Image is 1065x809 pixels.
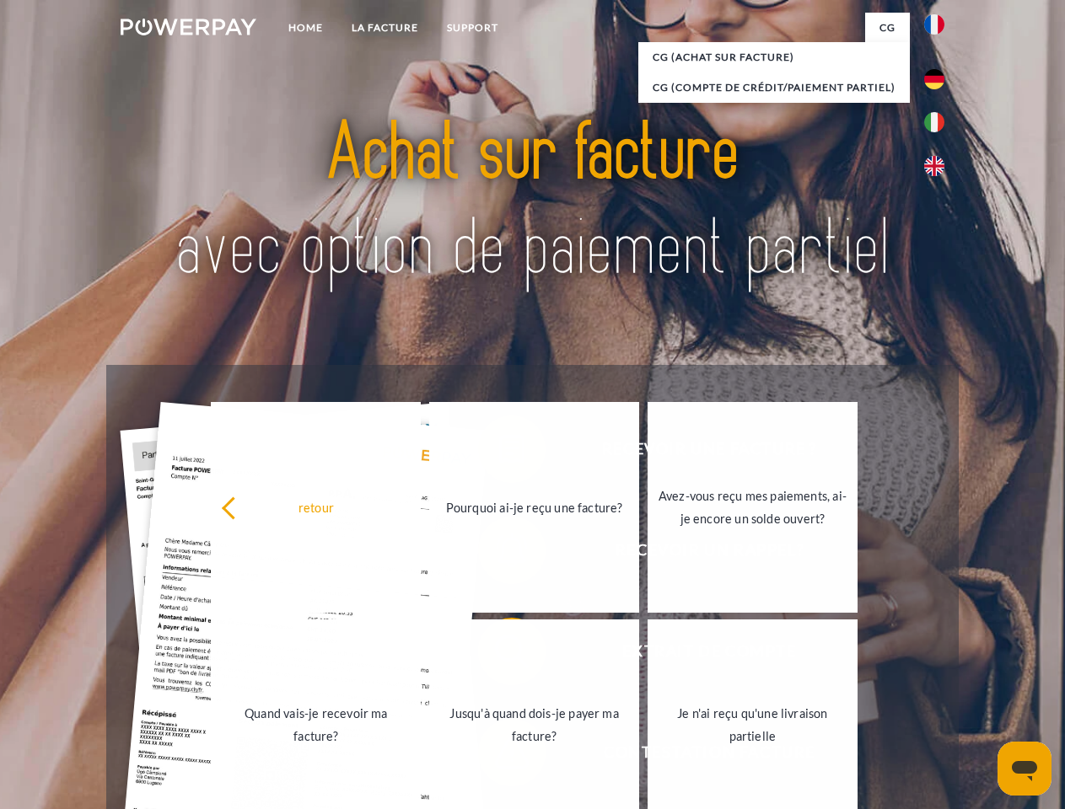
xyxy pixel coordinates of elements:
img: it [924,112,944,132]
a: LA FACTURE [337,13,433,43]
img: title-powerpay_fr.svg [161,81,904,323]
iframe: Bouton de lancement de la fenêtre de messagerie [998,742,1052,796]
img: fr [924,14,944,35]
img: en [924,156,944,176]
div: retour [221,496,411,518]
div: Quand vais-je recevoir ma facture? [221,702,411,747]
div: Avez-vous reçu mes paiements, ai-je encore un solde ouvert? [658,485,847,530]
a: CG (Compte de crédit/paiement partiel) [638,72,910,103]
a: Avez-vous reçu mes paiements, ai-je encore un solde ouvert? [648,402,858,613]
img: logo-powerpay-white.svg [121,19,256,35]
div: Pourquoi ai-je reçu une facture? [439,496,629,518]
img: de [924,69,944,89]
a: CG [865,13,910,43]
a: Home [274,13,337,43]
div: Je n'ai reçu qu'une livraison partielle [658,702,847,747]
a: CG (achat sur facture) [638,42,910,72]
div: Jusqu'à quand dois-je payer ma facture? [439,702,629,747]
a: Support [433,13,513,43]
